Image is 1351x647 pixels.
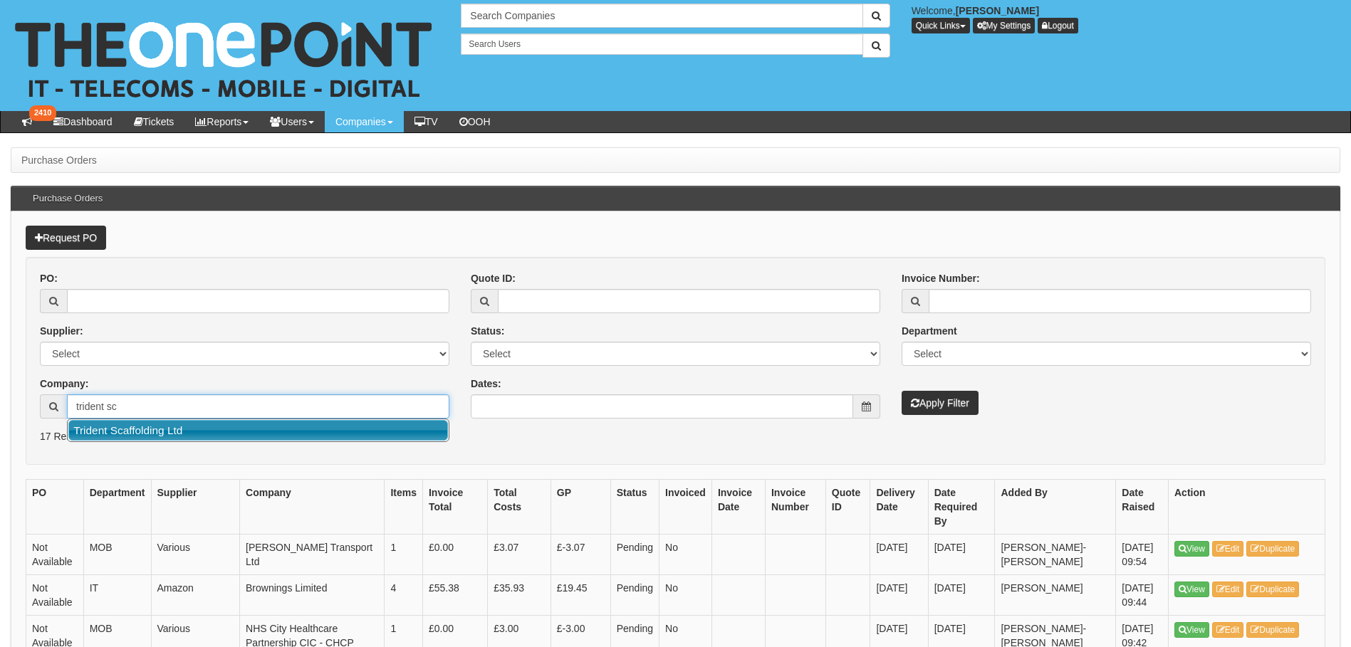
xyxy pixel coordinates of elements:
[488,480,551,535] th: Total Costs
[40,271,58,285] label: PO:
[902,271,980,285] label: Invoice Number:
[40,429,1311,443] p: 17 Results
[901,4,1351,33] div: Welcome,
[29,105,56,121] span: 2410
[1212,622,1244,638] a: Edit
[471,377,501,391] label: Dates:
[123,111,185,132] a: Tickets
[461,4,862,28] input: Search Companies
[551,535,610,575] td: £-3.07
[902,391,979,415] button: Apply Filter
[995,575,1116,616] td: [PERSON_NAME]
[240,480,385,535] th: Company
[928,535,995,575] td: [DATE]
[471,271,516,285] label: Quote ID:
[1246,582,1299,597] a: Duplicate
[870,535,928,575] td: [DATE]
[26,480,84,535] th: PO
[325,111,404,132] a: Companies
[471,324,504,338] label: Status:
[26,186,110,211] h3: Purchase Orders
[83,535,151,575] td: MOB
[1246,541,1299,557] a: Duplicate
[870,575,928,616] td: [DATE]
[68,420,448,441] a: Trident Scaffolding Ltd
[259,111,325,132] a: Users
[1169,480,1325,535] th: Action
[1038,18,1078,33] a: Logout
[956,5,1039,16] b: [PERSON_NAME]
[422,535,487,575] td: £0.00
[995,480,1116,535] th: Added By
[461,33,862,55] input: Search Users
[43,111,123,132] a: Dashboard
[928,480,995,535] th: Date Required By
[973,18,1036,33] a: My Settings
[659,480,712,535] th: Invoiced
[825,480,870,535] th: Quote ID
[240,535,385,575] td: [PERSON_NAME] Transport Ltd
[610,575,659,616] td: Pending
[1212,541,1244,557] a: Edit
[1116,535,1169,575] td: [DATE] 09:54
[928,575,995,616] td: [DATE]
[1174,582,1209,597] a: View
[151,575,240,616] td: Amazon
[26,535,84,575] td: Not Available
[1116,480,1169,535] th: Date Raised
[385,535,423,575] td: 1
[1174,622,1209,638] a: View
[488,575,551,616] td: £35.93
[26,575,84,616] td: Not Available
[1212,582,1244,597] a: Edit
[902,324,957,338] label: Department
[659,575,712,616] td: No
[711,480,765,535] th: Invoice Date
[610,480,659,535] th: Status
[385,575,423,616] td: 4
[151,535,240,575] td: Various
[995,535,1116,575] td: [PERSON_NAME]-[PERSON_NAME]
[1174,541,1209,557] a: View
[610,535,659,575] td: Pending
[83,575,151,616] td: IT
[659,535,712,575] td: No
[488,535,551,575] td: £3.07
[151,480,240,535] th: Supplier
[449,111,501,132] a: OOH
[240,575,385,616] td: Brownings Limited
[40,377,88,391] label: Company:
[83,480,151,535] th: Department
[40,324,83,338] label: Supplier:
[870,480,928,535] th: Delivery Date
[385,480,423,535] th: Items
[184,111,259,132] a: Reports
[912,18,970,33] button: Quick Links
[422,575,487,616] td: £55.38
[26,226,106,250] a: Request PO
[422,480,487,535] th: Invoice Total
[765,480,825,535] th: Invoice Number
[551,575,610,616] td: £19.45
[1116,575,1169,616] td: [DATE] 09:44
[21,153,97,167] li: Purchase Orders
[404,111,449,132] a: TV
[551,480,610,535] th: GP
[1246,622,1299,638] a: Duplicate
